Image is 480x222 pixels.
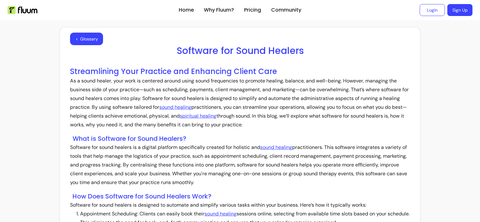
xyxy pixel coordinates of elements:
[244,6,261,14] a: Pricing
[70,77,410,129] p: As a sound healer, your work is centered around using sound frequencies to promote healing, balan...
[70,33,103,45] button: <Glossary
[159,104,191,110] a: sound healing
[8,6,37,14] img: Fluum Logo
[260,144,292,151] a: sound healing
[70,45,410,56] h1: Software for Sound Healers
[204,6,234,14] a: Why Fluum?
[76,36,78,42] span: <
[179,6,194,14] a: Home
[70,201,410,209] p: Software for sound healers is designed to automate and simplify various tasks within your busines...
[420,4,445,16] a: Login
[70,66,410,77] h2: Streamlining Your Practice and Enhancing Client Care
[205,210,237,217] a: sound healing
[447,4,472,16] a: Sign Up
[73,134,410,143] h3: What is Software for Sound Healers?
[271,6,301,14] a: Community
[80,36,98,42] span: Glossary
[73,192,410,201] h3: How Does Software for Sound Healers Work?
[70,143,410,187] p: Software for sound healers is a digital platform specifically created for holistic and practition...
[180,113,216,119] a: spiritual healing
